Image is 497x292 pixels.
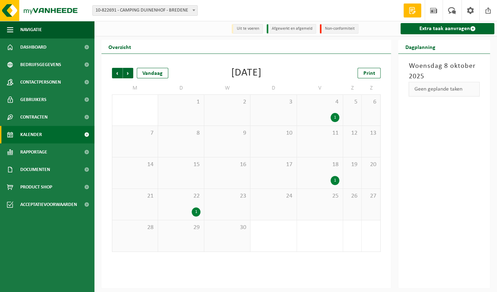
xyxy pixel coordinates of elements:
[20,56,61,73] span: Bedrijfsgegevens
[20,108,48,126] span: Contracten
[204,82,250,94] td: W
[267,24,316,34] li: Afgewerkt en afgemeld
[112,68,122,78] span: Vorige
[232,24,263,34] li: Uit te voeren
[158,82,204,94] td: D
[300,161,339,169] span: 18
[116,192,154,200] span: 21
[254,98,293,106] span: 3
[192,207,200,216] div: 1
[137,68,168,78] div: Vandaag
[116,224,154,232] span: 28
[162,224,200,232] span: 29
[208,161,247,169] span: 16
[362,82,381,94] td: Z
[116,129,154,137] span: 7
[365,161,377,169] span: 20
[20,91,47,108] span: Gebruikers
[320,24,358,34] li: Non-conformiteit
[208,98,247,106] span: 2
[254,192,293,200] span: 24
[254,129,293,137] span: 10
[208,224,247,232] span: 30
[300,192,339,200] span: 25
[20,178,52,196] span: Product Shop
[300,129,339,137] span: 11
[116,161,154,169] span: 14
[409,61,480,82] h3: Woensdag 8 oktober 2025
[20,73,61,91] span: Contactpersonen
[20,161,50,178] span: Documenten
[297,82,343,94] td: V
[331,176,339,185] div: 1
[254,161,293,169] span: 17
[162,161,200,169] span: 15
[331,113,339,122] div: 1
[300,98,339,106] span: 4
[357,68,381,78] a: Print
[231,68,262,78] div: [DATE]
[208,129,247,137] span: 9
[93,6,197,15] span: 10-822691 - CAMPING DUINENHOF - BREDENE
[347,192,358,200] span: 26
[92,5,198,16] span: 10-822691 - CAMPING DUINENHOF - BREDENE
[101,40,138,54] h2: Overzicht
[250,82,297,94] td: D
[347,98,358,106] span: 5
[343,82,362,94] td: Z
[20,143,47,161] span: Rapportage
[162,129,200,137] span: 8
[20,21,42,38] span: Navigatie
[20,126,42,143] span: Kalender
[409,82,480,97] div: Geen geplande taken
[347,161,358,169] span: 19
[162,98,200,106] span: 1
[365,129,377,137] span: 13
[347,129,358,137] span: 12
[363,71,375,76] span: Print
[20,196,77,213] span: Acceptatievoorwaarden
[208,192,247,200] span: 23
[20,38,47,56] span: Dashboard
[398,40,442,54] h2: Dagplanning
[400,23,494,34] a: Extra taak aanvragen
[365,98,377,106] span: 6
[123,68,133,78] span: Volgende
[365,192,377,200] span: 27
[162,192,200,200] span: 22
[112,82,158,94] td: M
